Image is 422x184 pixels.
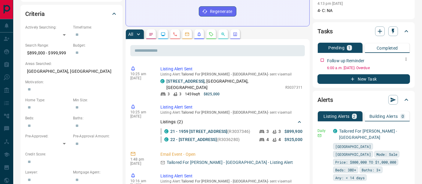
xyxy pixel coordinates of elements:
[327,58,364,64] p: Follow up Reminder
[170,128,250,135] p: (R3037346)
[128,32,133,36] p: All
[181,72,268,76] span: Tailored For [PERSON_NAME] - [GEOGRAPHIC_DATA]
[181,179,268,183] span: Tailored For [PERSON_NAME] - [GEOGRAPHIC_DATA]
[160,116,302,127] div: Listings: (2)
[25,115,70,121] p: Beds:
[328,46,345,50] p: Pending
[164,129,168,133] div: condos.ca
[173,32,178,37] svg: Calls
[317,8,410,20] p: 4- C: NA E: MYSMP
[278,136,281,143] p: 4
[130,72,151,76] p: 10:25 am
[160,66,302,72] p: Listing Alert Sent
[376,151,397,157] span: Mode: Sale
[185,91,200,97] p: 1459 sqft
[130,76,151,80] p: [DATE]
[164,137,168,142] div: condos.ca
[25,152,118,157] p: Credit Score:
[353,114,356,118] p: 2
[317,128,329,133] p: Daily
[197,32,202,37] svg: Listing Alerts
[73,97,118,103] p: Min Size:
[317,95,333,105] h2: Alerts
[73,133,118,139] p: Pre-Approval Amount:
[317,133,322,138] svg: Email
[181,110,268,115] span: Tailored For [PERSON_NAME] - [GEOGRAPHIC_DATA]
[73,25,118,30] p: Timeframe:
[185,32,190,37] svg: Emails
[160,119,183,125] p: Listings: ( 2 )
[335,167,356,173] span: Beds: 3BD+
[73,170,118,175] p: Mortgage Agent:
[149,32,153,37] svg: Notes
[160,173,302,179] p: Listing Alert Sent
[335,143,371,149] span: [GEOGRAPHIC_DATA]
[25,66,118,76] p: [GEOGRAPHIC_DATA], [GEOGRAPHIC_DATA]
[166,78,282,91] p: , [GEOGRAPHIC_DATA], [GEOGRAPHIC_DATA]
[266,136,269,143] p: 4
[204,91,220,97] p: $825,000
[168,91,170,97] p: 3
[25,133,70,139] p: Pre-Approved:
[339,129,397,140] a: Tailored For [PERSON_NAME] - [GEOGRAPHIC_DATA]
[402,114,404,118] p: 0
[25,79,118,85] p: Motivation:
[317,24,410,38] div: Tasks
[170,136,240,143] p: (R3036280)
[317,74,410,84] button: New Task
[25,97,70,103] p: Home Type:
[285,85,302,90] p: R3037311
[333,129,337,133] div: condos.ca
[130,179,151,183] p: 10:16 am
[25,7,118,21] div: Criteria
[362,167,381,173] span: Baths: 3+
[266,128,269,135] p: 3
[335,175,365,181] span: Any: < 14 days
[130,161,151,166] p: [DATE]
[25,43,70,48] p: Search Range:
[221,32,226,37] svg: Opportunities
[170,129,227,134] a: 21 - 1959 [STREET_ADDRESS]
[335,151,371,157] span: [GEOGRAPHIC_DATA]
[160,151,302,158] p: Email Event - Open
[377,46,398,50] p: Completed
[209,32,214,37] svg: Requests
[130,110,151,114] p: 10:25 am
[323,114,350,118] p: Listing Alerts
[327,65,410,71] p: 6:00 a.m. [DATE] - Overdue
[278,128,281,135] p: 3
[25,48,70,58] p: $899,000 - $999,999
[348,46,351,50] p: 1
[284,128,302,135] p: $899,900
[73,115,118,121] p: Baths:
[160,179,302,183] p: Listing Alert : - sent via email
[317,93,410,107] div: Alerts
[25,9,45,19] h2: Criteria
[199,6,236,17] button: Regenerate
[130,157,151,161] p: 1:48 pm
[317,2,343,6] p: 4:13 pm [DATE]
[317,26,333,36] h2: Tasks
[160,72,302,76] p: Listing Alert : - sent via email
[161,32,165,37] svg: Lead Browsing Activity
[167,159,293,166] p: Tailored For [PERSON_NAME] - [GEOGRAPHIC_DATA] - Listing Alert
[284,136,302,143] p: $925,000
[160,79,165,83] div: condos.ca
[170,137,217,142] a: 22 - [STREET_ADDRESS]
[335,159,396,165] span: Price: $800,000 TO $1,000,000
[73,43,118,48] p: Budget:
[369,114,398,118] p: Building Alerts
[25,61,118,66] p: Areas Searched:
[25,170,70,175] p: Lawyer:
[166,79,205,84] a: [STREET_ADDRESS]
[160,104,302,110] p: Listing Alert Sent
[233,32,238,37] svg: Agent Actions
[130,114,151,118] p: [DATE]
[25,25,70,30] p: Actively Searching:
[160,110,302,115] p: Listing Alert : - sent via email
[179,91,181,97] p: 3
